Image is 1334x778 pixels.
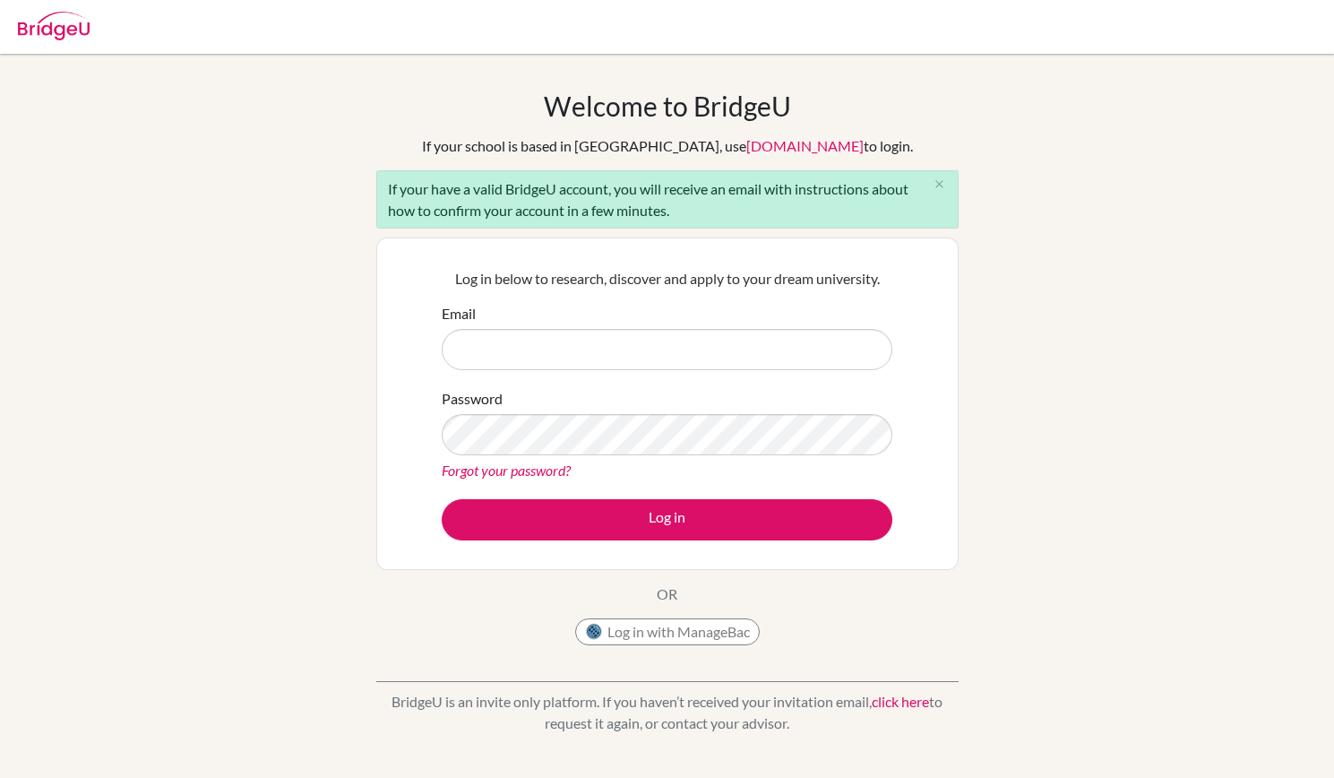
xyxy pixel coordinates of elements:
button: Close [922,171,958,198]
label: Password [442,388,503,410]
a: click here [872,693,929,710]
div: If your have a valid BridgeU account, you will receive an email with instructions about how to co... [376,170,959,229]
button: Log in [442,499,892,540]
a: Forgot your password? [442,462,571,479]
a: [DOMAIN_NAME] [746,137,864,154]
label: Email [442,303,476,324]
img: Bridge-U [18,12,90,40]
p: OR [657,583,677,605]
div: If your school is based in [GEOGRAPHIC_DATA], use to login. [422,135,913,157]
h1: Welcome to BridgeU [544,90,791,122]
button: Log in with ManageBac [575,618,760,645]
p: BridgeU is an invite only platform. If you haven’t received your invitation email, to request it ... [376,691,959,734]
p: Log in below to research, discover and apply to your dream university. [442,268,892,290]
i: close [933,177,946,191]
